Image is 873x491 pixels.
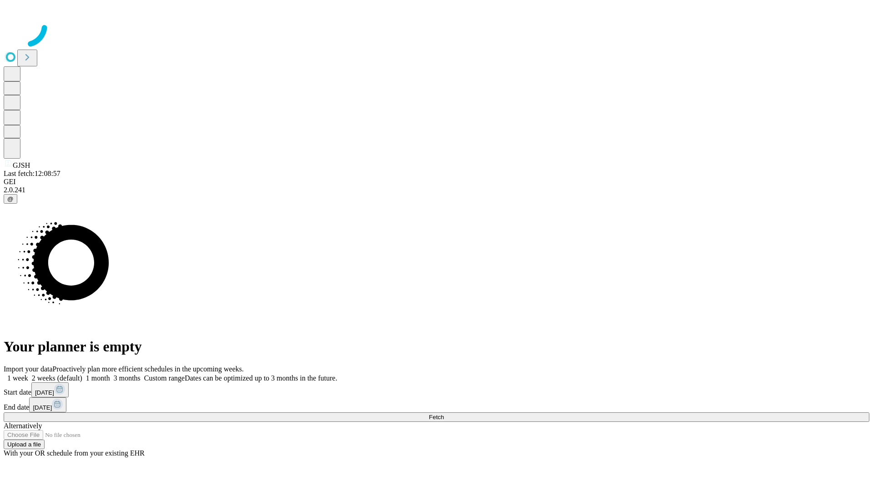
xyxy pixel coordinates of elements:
[35,389,54,396] span: [DATE]
[4,338,869,355] h1: Your planner is empty
[32,374,82,382] span: 2 weeks (default)
[114,374,140,382] span: 3 months
[4,440,45,449] button: Upload a file
[4,422,42,430] span: Alternatively
[4,170,60,177] span: Last fetch: 12:08:57
[86,374,110,382] span: 1 month
[4,178,869,186] div: GEI
[53,365,244,373] span: Proactively plan more efficient schedules in the upcoming weeks.
[29,397,66,412] button: [DATE]
[4,186,869,194] div: 2.0.241
[7,195,14,202] span: @
[4,412,869,422] button: Fetch
[7,374,28,382] span: 1 week
[4,194,17,204] button: @
[4,397,869,412] div: End date
[31,382,69,397] button: [DATE]
[4,449,145,457] span: With your OR schedule from your existing EHR
[4,382,869,397] div: Start date
[144,374,185,382] span: Custom range
[33,404,52,411] span: [DATE]
[185,374,337,382] span: Dates can be optimized up to 3 months in the future.
[429,414,444,421] span: Fetch
[4,365,53,373] span: Import your data
[13,161,30,169] span: GJSH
